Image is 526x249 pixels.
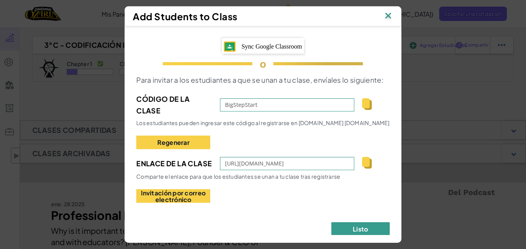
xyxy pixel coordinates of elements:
[136,119,389,126] span: Los estudiantes pueden ingresar este código al registrarse en [DOMAIN_NAME] [DOMAIN_NAME]
[136,158,212,169] span: Enlace de la clase
[331,222,390,236] button: Listo
[136,75,384,84] span: Para invitar a los estudiantes a que se unan a tu clase, envíales lo siguiente:
[136,93,212,117] span: Código de la clase
[241,43,302,50] span: Sync Google Classroom
[362,98,372,110] img: IconCopy.svg
[362,157,372,169] img: IconCopy.svg
[133,10,237,22] span: Add Students to Class
[136,136,210,149] button: Regenerar
[224,42,236,52] img: IconGoogleClassroom.svg
[383,10,393,22] img: IconClose.svg
[136,189,210,203] button: Invitación por correo electrónico
[136,173,340,180] span: Comparte el enlace para que los estudiantes se unan a tu clase tras registrarse
[260,57,266,70] span: o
